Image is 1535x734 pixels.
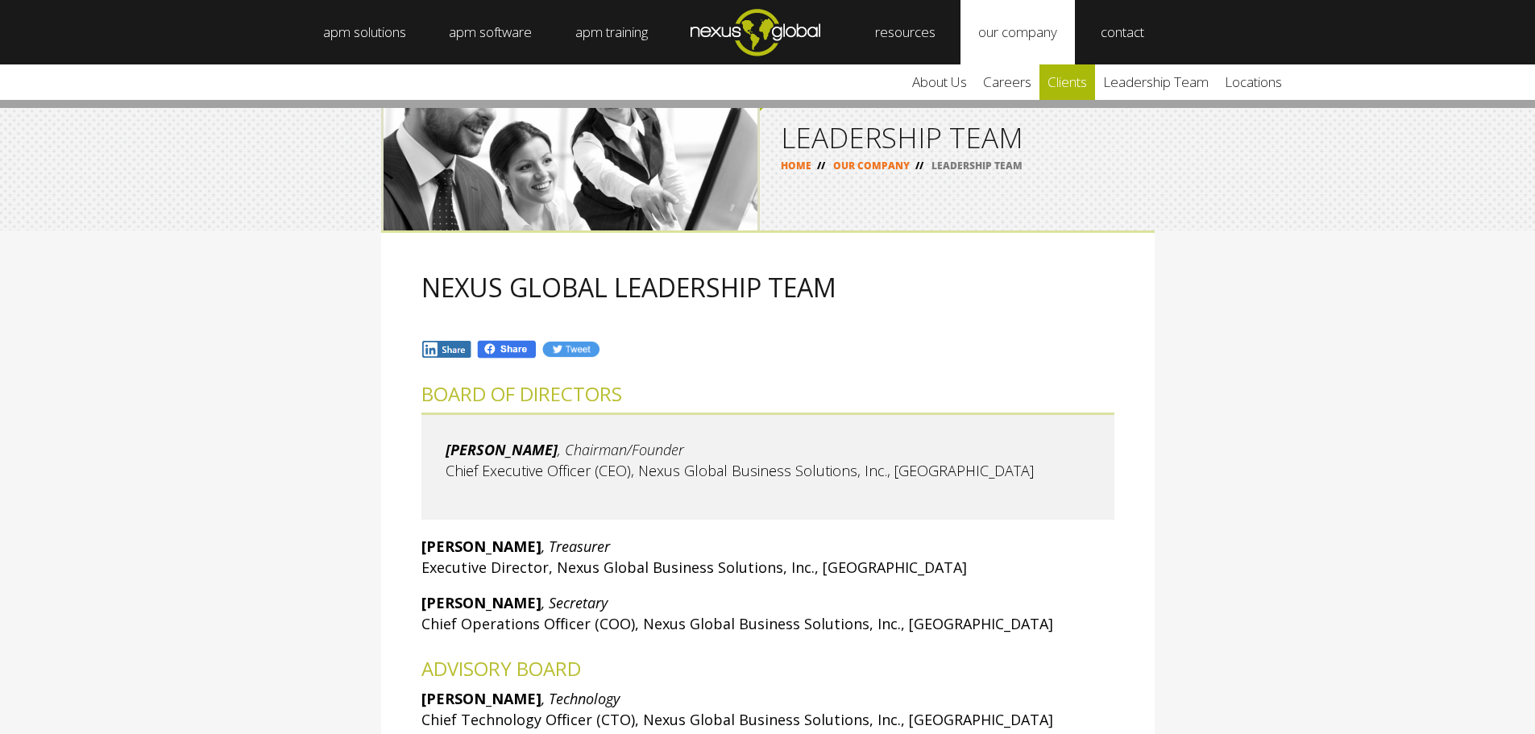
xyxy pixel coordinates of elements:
[975,64,1039,100] a: careers
[421,384,1114,404] h2: BOARD OF DIRECTORS
[541,340,599,359] img: Tw.jpg
[781,159,811,172] a: HOME
[1217,64,1290,100] a: locations
[904,64,975,100] a: about us
[781,123,1134,151] h1: LEADERSHIP TEAM
[421,340,473,359] img: In.jpg
[1095,64,1217,100] a: leadership team
[541,593,608,612] em: , Secretary
[421,614,1053,633] span: Chief Operations Officer (COO), Nexus Global Business Solutions, Inc., [GEOGRAPHIC_DATA]
[446,461,1034,480] span: Chief Executive Officer (CEO), Nexus Global Business Solutions, Inc., [GEOGRAPHIC_DATA]
[421,658,1114,679] h2: ADVISORY BOARD
[421,537,541,556] strong: [PERSON_NAME]
[421,689,541,708] strong: [PERSON_NAME]
[541,537,610,556] em: , Treasurer
[833,159,910,172] a: OUR COMPANY
[421,593,541,612] strong: [PERSON_NAME]
[421,273,1114,301] h2: NEXUS GLOBAL LEADERSHIP TEAM
[1039,64,1095,100] a: clients
[476,339,537,359] img: Fb.png
[421,710,1053,729] span: Chief Technology Officer (CTO), Nexus Global Business Solutions, Inc., [GEOGRAPHIC_DATA]
[910,159,929,172] span: //
[446,440,558,459] em: [PERSON_NAME]
[558,440,684,459] em: , Chairman/Founder
[421,558,967,577] span: Executive Director, Nexus Global Business Solutions, Inc., [GEOGRAPHIC_DATA]
[541,689,620,708] em: , Technology
[811,159,831,172] span: //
